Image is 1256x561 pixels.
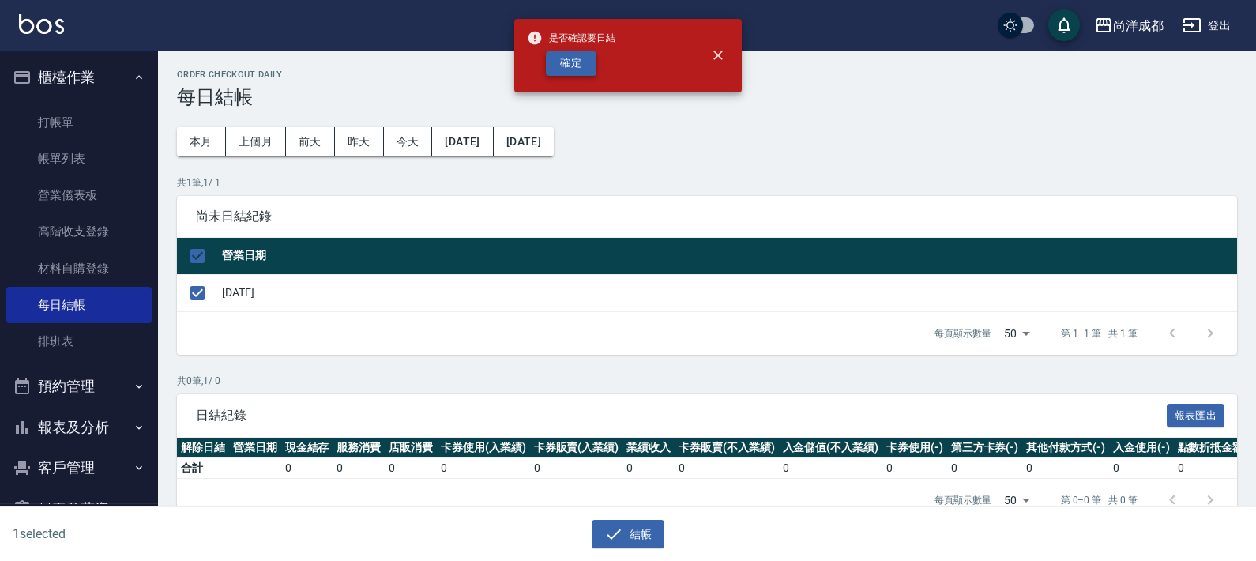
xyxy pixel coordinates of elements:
button: 報表匯出 [1167,404,1225,428]
td: 0 [779,458,883,479]
th: 卡券使用(入業績) [437,438,530,458]
div: 50 [998,479,1036,521]
button: close [701,38,735,73]
td: 0 [622,458,675,479]
a: 打帳單 [6,104,152,141]
span: 是否確認要日結 [527,30,615,46]
th: 卡券販賣(不入業績) [675,438,779,458]
th: 其他付款方式(-) [1022,438,1109,458]
th: 卡券販賣(入業績) [530,438,623,458]
th: 入金使用(-) [1109,438,1174,458]
td: 0 [333,458,385,479]
h2: Order checkout daily [177,70,1237,80]
a: 報表匯出 [1167,407,1225,422]
button: 上個月 [226,127,286,156]
td: 合計 [177,458,229,479]
p: 每頁顯示數量 [934,493,991,507]
button: 預約管理 [6,366,152,407]
span: 日結紀錄 [196,408,1167,424]
button: save [1048,9,1080,41]
span: 尚未日結紀錄 [196,209,1218,224]
img: Logo [19,14,64,34]
button: 本月 [177,127,226,156]
td: 0 [882,458,947,479]
th: 營業日期 [229,438,281,458]
button: 尚洋成都 [1088,9,1170,42]
th: 業績收入 [622,438,675,458]
a: 材料自購登錄 [6,250,152,287]
p: 第 0–0 筆 共 0 筆 [1061,493,1138,507]
button: [DATE] [432,127,493,156]
td: 0 [385,458,437,479]
td: 0 [530,458,623,479]
button: 客戶管理 [6,447,152,488]
td: 0 [437,458,530,479]
h6: 1 selected [13,524,311,544]
div: 50 [998,312,1036,355]
button: 員工及薪資 [6,488,152,529]
a: 高階收支登錄 [6,213,152,250]
button: [DATE] [494,127,554,156]
td: [DATE] [218,274,1237,311]
a: 帳單列表 [6,141,152,177]
button: 結帳 [592,520,665,549]
p: 每頁顯示數量 [934,326,991,341]
button: 昨天 [335,127,384,156]
th: 卡券使用(-) [882,438,947,458]
p: 共 0 筆, 1 / 0 [177,374,1237,388]
button: 前天 [286,127,335,156]
a: 每日結帳 [6,287,152,323]
th: 營業日期 [218,238,1237,275]
button: 櫃檯作業 [6,57,152,98]
th: 店販消費 [385,438,437,458]
a: 排班表 [6,323,152,360]
th: 現金結存 [281,438,333,458]
a: 營業儀表板 [6,177,152,213]
td: 0 [675,458,779,479]
button: 確定 [546,51,596,76]
td: 0 [281,458,333,479]
button: 登出 [1176,11,1237,40]
th: 第三方卡券(-) [947,438,1023,458]
td: 0 [1109,458,1174,479]
td: 0 [947,458,1023,479]
p: 共 1 筆, 1 / 1 [177,175,1237,190]
button: 報表及分析 [6,407,152,448]
p: 第 1–1 筆 共 1 筆 [1061,326,1138,341]
h3: 每日結帳 [177,86,1237,108]
td: 0 [1022,458,1109,479]
div: 尚洋成都 [1113,16,1164,36]
th: 入金儲值(不入業績) [779,438,883,458]
button: 今天 [384,127,433,156]
th: 服務消費 [333,438,385,458]
th: 解除日結 [177,438,229,458]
